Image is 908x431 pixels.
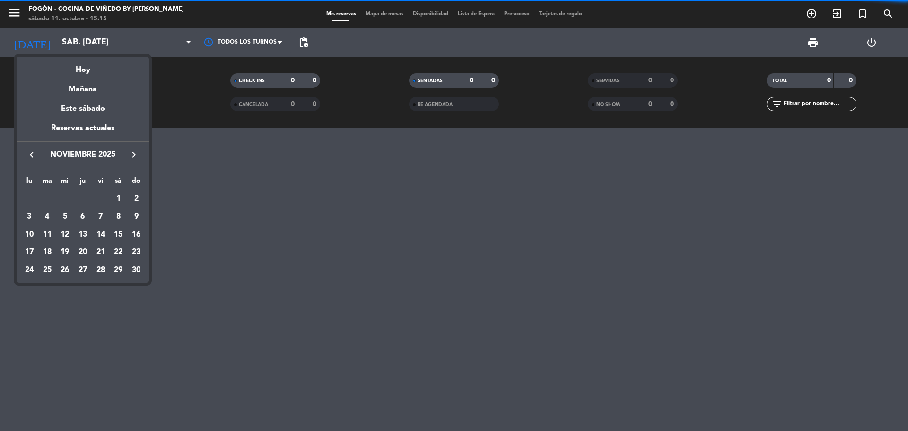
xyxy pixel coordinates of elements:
div: 7 [93,209,109,225]
div: 16 [128,227,144,243]
div: 14 [93,227,109,243]
td: 5 de noviembre de 2025 [56,208,74,226]
td: 6 de noviembre de 2025 [74,208,92,226]
th: miércoles [56,176,74,190]
td: 10 de noviembre de 2025 [20,226,38,244]
div: Hoy [17,57,149,76]
div: 4 [39,209,55,225]
td: 23 de noviembre de 2025 [127,243,145,261]
th: lunes [20,176,38,190]
div: 24 [21,262,37,278]
div: 27 [75,262,91,278]
div: 5 [57,209,73,225]
td: 28 de noviembre de 2025 [92,261,110,279]
td: 13 de noviembre de 2025 [74,226,92,244]
td: 29 de noviembre de 2025 [110,261,128,279]
td: 20 de noviembre de 2025 [74,243,92,261]
td: 27 de noviembre de 2025 [74,261,92,279]
td: 11 de noviembre de 2025 [38,226,56,244]
i: keyboard_arrow_right [128,149,140,160]
td: 22 de noviembre de 2025 [110,243,128,261]
div: 9 [128,209,144,225]
div: 23 [128,244,144,260]
div: 29 [110,262,126,278]
div: 3 [21,209,37,225]
td: 17 de noviembre de 2025 [20,243,38,261]
th: viernes [92,176,110,190]
td: 3 de noviembre de 2025 [20,208,38,226]
div: Este sábado [17,96,149,122]
td: 7 de noviembre de 2025 [92,208,110,226]
div: 20 [75,244,91,260]
td: 21 de noviembre de 2025 [92,243,110,261]
div: 1 [110,191,126,207]
div: 15 [110,227,126,243]
div: 25 [39,262,55,278]
td: NOV. [20,190,110,208]
div: Reservas actuales [17,122,149,141]
span: noviembre 2025 [40,149,125,161]
td: 4 de noviembre de 2025 [38,208,56,226]
td: 12 de noviembre de 2025 [56,226,74,244]
td: 16 de noviembre de 2025 [127,226,145,244]
td: 1 de noviembre de 2025 [110,190,128,208]
td: 2 de noviembre de 2025 [127,190,145,208]
th: jueves [74,176,92,190]
div: 8 [110,209,126,225]
td: 25 de noviembre de 2025 [38,261,56,279]
div: 30 [128,262,144,278]
th: domingo [127,176,145,190]
div: Mañana [17,76,149,96]
td: 15 de noviembre de 2025 [110,226,128,244]
div: 21 [93,244,109,260]
td: 18 de noviembre de 2025 [38,243,56,261]
div: 13 [75,227,91,243]
div: 26 [57,262,73,278]
div: 18 [39,244,55,260]
div: 17 [21,244,37,260]
th: martes [38,176,56,190]
div: 6 [75,209,91,225]
i: keyboard_arrow_left [26,149,37,160]
td: 30 de noviembre de 2025 [127,261,145,279]
div: 12 [57,227,73,243]
td: 9 de noviembre de 2025 [127,208,145,226]
td: 8 de noviembre de 2025 [110,208,128,226]
td: 26 de noviembre de 2025 [56,261,74,279]
td: 14 de noviembre de 2025 [92,226,110,244]
td: 24 de noviembre de 2025 [20,261,38,279]
div: 22 [110,244,126,260]
div: 19 [57,244,73,260]
div: 10 [21,227,37,243]
div: 2 [128,191,144,207]
th: sábado [110,176,128,190]
div: 28 [93,262,109,278]
div: 11 [39,227,55,243]
td: 19 de noviembre de 2025 [56,243,74,261]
